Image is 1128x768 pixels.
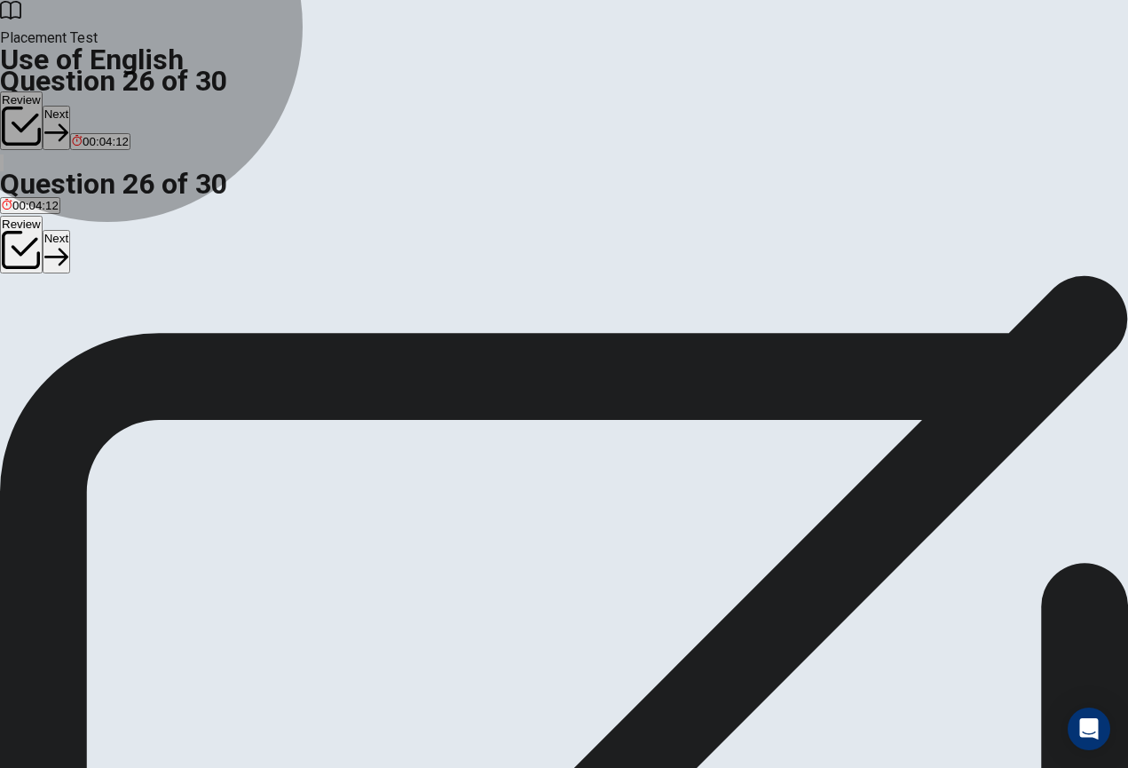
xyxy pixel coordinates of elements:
span: 00:04:12 [83,135,129,148]
button: 00:04:12 [70,133,130,150]
button: Next [43,106,70,149]
button: Next [43,230,70,273]
span: 00:04:12 [12,199,59,212]
div: Open Intercom Messenger [1068,708,1110,750]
